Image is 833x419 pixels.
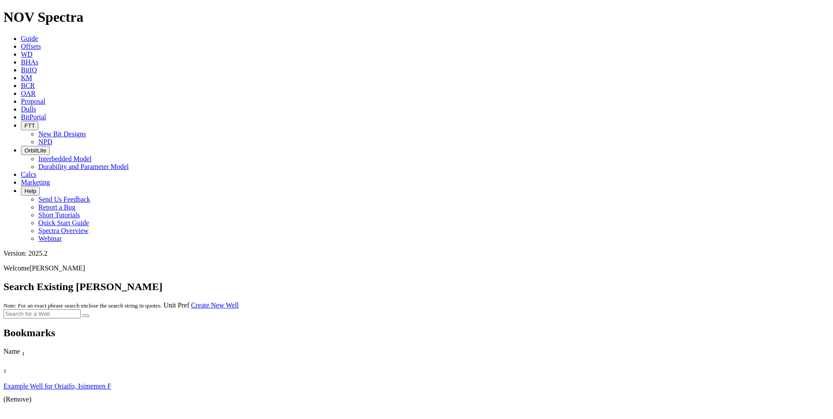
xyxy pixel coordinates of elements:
[38,155,91,162] a: Interbedded Model
[3,365,7,372] span: Sort None
[21,105,36,113] a: Dulls
[24,122,35,129] span: FTT
[3,327,830,339] h2: Bookmarks
[30,264,85,272] span: [PERSON_NAME]
[21,186,40,196] button: Help
[21,82,35,89] a: BCR
[22,348,25,355] span: Sort None
[21,51,33,58] a: WD
[3,348,771,365] div: Sort None
[191,301,239,309] a: Create New Well
[21,43,41,50] a: Offsets
[3,309,81,318] input: Search for a Well
[3,357,771,365] div: Column Menu
[22,350,25,357] sub: 1
[3,281,830,293] h2: Search Existing [PERSON_NAME]
[3,368,7,374] sub: 1
[21,66,37,74] a: BitIQ
[21,58,38,66] a: BHAs
[24,188,36,194] span: Help
[3,375,47,382] div: Column Menu
[163,301,189,309] a: Unit Pref
[38,219,89,226] a: Quick Start Guide
[24,147,46,154] span: OrbitLite
[3,348,20,355] span: Name
[3,250,830,257] div: Version: 2025.2
[38,130,86,138] a: New Bit Designs
[21,179,50,186] a: Marketing
[21,121,38,130] button: FTT
[38,196,90,203] a: Send Us Feedback
[3,9,830,25] h1: NOV Spectra
[21,113,46,121] a: BitPortal
[3,395,31,403] a: (Remove)
[21,171,37,178] a: Calcs
[21,98,45,105] a: Proposal
[21,74,32,81] a: KM
[21,90,36,97] a: OAR
[3,264,830,272] p: Welcome
[3,365,47,375] div: Sort None
[3,348,771,357] div: Name Sort None
[38,138,52,145] a: NPD
[21,35,38,42] a: Guide
[3,302,162,309] small: Note: For an exact phrase search enclose the search string in quotes.
[21,146,50,155] button: OrbitLite
[38,211,80,219] a: Short Tutorials
[38,163,129,170] a: Durability and Parameter Model
[38,235,62,242] a: Webinar
[38,227,88,234] a: Spectra Overview
[3,365,47,382] div: Sort None
[3,382,111,390] a: Example Well for Oriaifo, Isimemen F
[38,203,75,211] a: Report a Bug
